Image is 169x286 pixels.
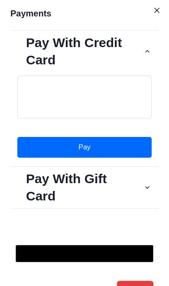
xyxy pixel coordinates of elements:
[17,137,152,158] button: Pay
[10,31,159,72] button: Pay With Credit Card
[10,167,159,208] button: Pay With Gift Card
[16,245,153,262] button: Buy with GPay
[17,170,143,205] h2: Pay With Gift Card
[10,30,159,270] div: Payment form
[150,3,164,17] button: Close
[18,76,151,118] iframe: Secure Credit Card Form
[17,34,143,69] h2: Pay With Credit Card
[10,72,159,166] div: Pay With Credit Card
